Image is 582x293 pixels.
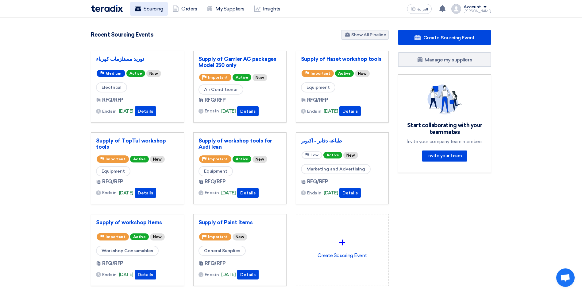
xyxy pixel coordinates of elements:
a: طباعة دفاتر - اكتوبر [301,138,384,144]
div: + [301,233,384,252]
span: RFQ/RFP [307,178,328,186]
button: Details [135,188,156,198]
a: Orders [168,2,202,16]
span: RFQ/RFP [102,178,123,186]
div: [PERSON_NAME] [464,10,491,13]
div: Account [464,5,481,10]
span: RFQ/RFP [205,178,226,186]
a: Supply of workshop items [96,219,179,225]
a: Show All Pipeline [341,30,389,40]
span: RFQ/RFP [307,96,328,104]
button: Details [339,106,361,116]
span: Active [130,156,149,162]
div: New [252,156,267,163]
button: العربية [407,4,432,14]
span: RFQ/RFP [205,260,226,267]
span: Equipment [301,82,335,92]
span: RFQ/RFP [102,96,123,104]
span: Low [310,153,318,157]
span: Create Sourcing Event [423,35,475,41]
span: Important [310,71,330,76]
div: Start collaborating with your teammates [406,122,484,136]
span: [DATE] [119,271,133,278]
button: Details [237,106,259,116]
span: Workshop Consumables [96,246,159,256]
button: Details [135,270,156,279]
a: Supply of workshop tools for Audi lean [198,138,281,150]
span: Ends in [205,189,219,196]
span: Ends in [307,108,322,115]
button: Details [339,188,361,198]
div: New [150,233,165,240]
span: Ends in [307,190,322,196]
span: Ends in [102,272,117,278]
div: New [252,74,267,81]
span: Ends in [205,272,219,278]
a: Supply of Carrier AC packages Model 250 only [198,56,281,68]
div: New [355,70,370,77]
span: Important [106,235,125,239]
div: New [146,70,161,77]
span: العربية [417,7,428,11]
span: [DATE] [119,189,133,197]
span: Active [323,152,342,158]
span: Marketing and Advertising [301,164,371,174]
span: General Supplies [198,246,246,256]
div: Open chat [556,268,575,287]
div: New [150,156,165,163]
div: Create Soucring Event [301,219,384,273]
div: New [233,233,247,240]
span: Ends in [205,108,219,114]
span: Active [233,74,251,81]
a: Manage my suppliers [398,52,491,67]
a: Invite your team [422,150,467,162]
span: Important [208,75,228,80]
a: My Suppliers [202,2,249,16]
span: Active [233,156,251,162]
span: Active [126,70,145,77]
a: Sourcing [130,2,168,16]
a: Supply of Paint items [198,219,281,225]
h4: Recent Sourcing Events [91,31,153,38]
span: Air Conditioner [198,84,243,95]
span: RFQ/RFP [102,260,123,267]
span: [DATE] [119,108,133,115]
span: [DATE] [221,189,236,197]
span: [DATE] [324,108,338,115]
a: توريد مستلزمات كهرباء [96,56,179,62]
span: Active [335,70,354,77]
div: New [343,152,358,159]
a: Supply of Hazet workshop tools [301,56,384,62]
span: Equipment [96,166,130,176]
button: Details [237,188,259,198]
span: Ends in [102,108,117,115]
img: invite_your_team.svg [427,84,462,115]
a: Insights [249,2,285,16]
span: Active [130,233,149,240]
img: Teradix logo [91,5,123,12]
span: Equipment [198,166,233,176]
span: [DATE] [221,108,236,115]
span: Important [208,157,228,161]
span: [DATE] [324,189,338,197]
span: Important [208,235,228,239]
button: Details [237,270,259,279]
span: Medium [106,71,121,76]
span: RFQ/RFP [205,96,226,104]
div: Invite your company team members [406,139,484,144]
button: Details [135,106,156,116]
span: [DATE] [221,271,236,278]
img: profile_test.png [451,4,461,14]
span: Electrical [96,82,127,92]
span: Ends in [102,189,117,196]
a: Supply of TopTul workshop tools [96,138,179,150]
span: Important [106,157,125,161]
